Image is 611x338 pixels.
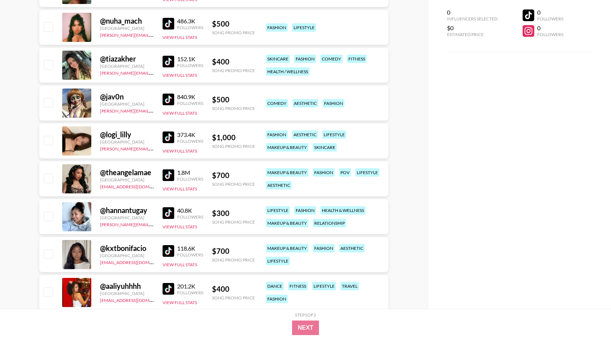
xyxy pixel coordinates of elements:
[177,214,203,220] div: Followers
[100,25,154,31] div: [GEOGRAPHIC_DATA]
[266,67,310,76] div: health / wellness
[163,148,197,154] button: View Full Stats
[266,143,308,152] div: makeup & beauty
[100,107,208,114] a: [PERSON_NAME][EMAIL_ADDRESS][DOMAIN_NAME]
[447,24,498,32] div: $0
[163,110,197,116] button: View Full Stats
[163,283,174,295] img: TikTok
[100,291,154,296] div: [GEOGRAPHIC_DATA]
[100,206,154,215] div: @ hannantugay
[537,9,563,16] div: 0
[100,31,208,38] a: [PERSON_NAME][EMAIL_ADDRESS][DOMAIN_NAME]
[100,54,154,63] div: @ tiazakher
[100,296,173,303] a: [EMAIL_ADDRESS][DOMAIN_NAME]
[100,282,154,291] div: @ aaliyuhhhh
[320,55,343,63] div: comedy
[212,133,255,142] div: $ 1,000
[100,16,154,25] div: @ nuha_mach
[575,302,602,329] iframe: Drift Widget Chat Controller
[355,168,379,177] div: lifestyle
[177,55,203,63] div: 152.1K
[177,245,203,252] div: 118.6K
[212,57,255,66] div: $ 400
[212,247,255,256] div: $ 700
[212,68,255,73] div: Song Promo Price
[212,209,255,218] div: $ 300
[100,244,154,253] div: @ kxtbonifacio
[266,55,290,63] div: skincare
[177,169,203,176] div: 1.8M
[347,55,367,63] div: fitness
[163,169,174,181] img: TikTok
[163,94,174,105] img: TikTok
[177,290,203,295] div: Followers
[447,9,498,16] div: 0
[100,220,242,227] a: [PERSON_NAME][EMAIL_ADDRESS][PERSON_NAME][DOMAIN_NAME]
[100,130,154,139] div: @ logi_lilly
[322,130,346,139] div: lifestyle
[313,244,335,252] div: fashion
[177,17,203,25] div: 486.3K
[537,16,563,21] div: Followers
[212,284,255,294] div: $ 400
[100,182,173,189] a: [EMAIL_ADDRESS][DOMAIN_NAME]
[163,245,174,257] img: TikTok
[340,282,359,290] div: travel
[163,56,174,67] img: TikTok
[320,206,366,215] div: health & wellness
[212,219,255,225] div: Song Promo Price
[266,23,288,32] div: fashion
[537,32,563,37] div: Followers
[266,99,288,107] div: comedy
[163,186,197,192] button: View Full Stats
[313,168,335,177] div: fashion
[212,144,255,149] div: Song Promo Price
[323,99,344,107] div: fashion
[266,206,290,215] div: lifestyle
[266,181,292,189] div: aesthetic
[292,23,316,32] div: lifestyle
[212,257,255,263] div: Song Promo Price
[100,215,154,220] div: [GEOGRAPHIC_DATA]
[294,55,316,63] div: fashion
[212,295,255,300] div: Song Promo Price
[212,30,255,35] div: Song Promo Price
[177,252,203,258] div: Followers
[266,295,288,303] div: fashion
[163,262,197,267] button: View Full Stats
[100,177,154,182] div: [GEOGRAPHIC_DATA]
[212,95,255,104] div: $ 500
[100,139,154,145] div: [GEOGRAPHIC_DATA]
[266,244,308,252] div: makeup & beauty
[100,145,242,152] a: [PERSON_NAME][EMAIL_ADDRESS][PERSON_NAME][DOMAIN_NAME]
[100,168,154,177] div: @ theangelamae
[177,138,203,144] div: Followers
[163,207,174,219] img: TikTok
[100,69,242,76] a: [PERSON_NAME][EMAIL_ADDRESS][PERSON_NAME][DOMAIN_NAME]
[339,168,351,177] div: pov
[212,181,255,187] div: Song Promo Price
[212,19,255,28] div: $ 500
[163,18,174,30] img: TikTok
[163,224,197,229] button: View Full Stats
[177,63,203,68] div: Followers
[100,258,173,265] a: [EMAIL_ADDRESS][DOMAIN_NAME]
[212,171,255,180] div: $ 700
[288,282,308,290] div: fitness
[266,282,284,290] div: dance
[292,130,318,139] div: aesthetic
[447,32,498,37] div: Estimated Price
[177,93,203,101] div: 840.9K
[295,312,316,318] div: Step 1 of 2
[163,35,197,40] button: View Full Stats
[100,63,154,69] div: [GEOGRAPHIC_DATA]
[313,143,337,152] div: skincare
[177,101,203,106] div: Followers
[177,25,203,30] div: Followers
[266,168,308,177] div: makeup & beauty
[292,99,318,107] div: aesthetic
[312,282,336,290] div: lifestyle
[163,131,174,143] img: TikTok
[100,253,154,258] div: [GEOGRAPHIC_DATA]
[266,130,288,139] div: fashion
